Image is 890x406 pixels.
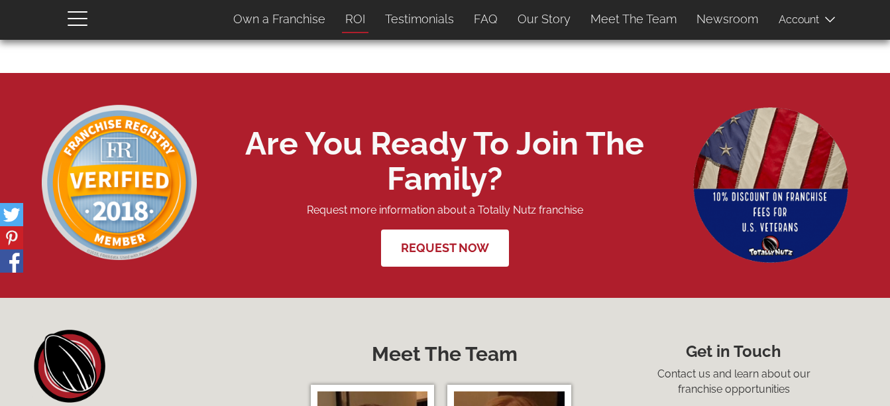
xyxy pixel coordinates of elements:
p: Contact us and learn about our franchise opportunities [599,367,868,397]
font: Are You Ready To Join The Family? [245,125,644,197]
a: Testimonials [375,5,464,33]
a: ROI [335,5,375,33]
a: FAQ [464,5,508,33]
p: Request more information about a Totally Nutz franchise [197,203,694,218]
a: home [32,330,105,403]
img: 2018_FR_Verified_Emblem-289x300.png [42,105,197,266]
a: Newsroom [687,5,768,33]
h3: Get in Touch [599,343,868,360]
a: Request Now [380,228,510,268]
img: Vet_Logo-300x300-1.png [693,107,848,263]
h2: Meet The Team [311,343,580,365]
a: Meet The Team [581,5,687,33]
a: Own a Franchise [223,5,335,33]
a: Our Story [508,5,581,33]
